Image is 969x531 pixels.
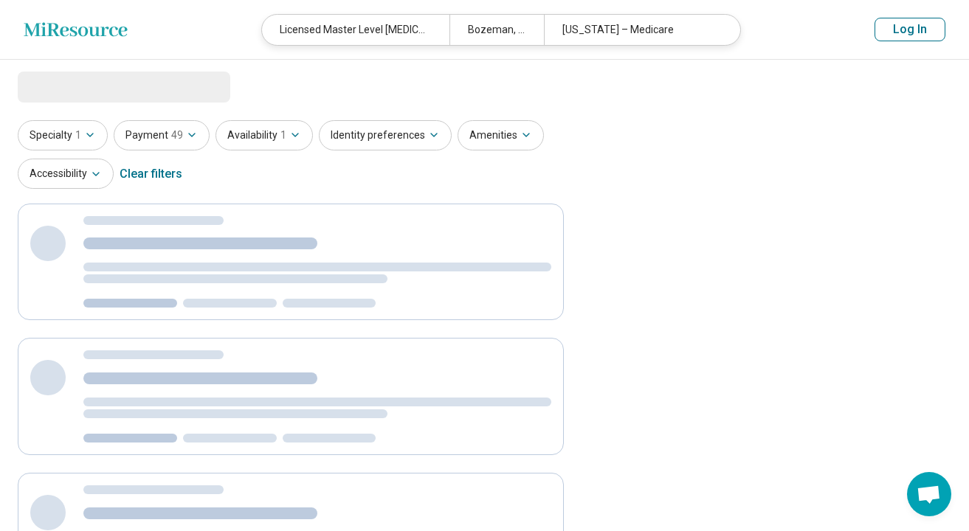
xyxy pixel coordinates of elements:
[449,15,543,45] div: Bozeman, [GEOGRAPHIC_DATA]
[75,128,81,143] span: 1
[18,72,142,101] span: Loading...
[280,128,286,143] span: 1
[319,120,452,150] button: Identity preferences
[875,18,945,41] button: Log In
[458,120,544,150] button: Amenities
[18,159,114,189] button: Accessibility
[114,120,210,150] button: Payment49
[18,120,108,150] button: Specialty1
[120,156,182,192] div: Clear filters
[171,128,183,143] span: 49
[544,15,731,45] div: [US_STATE] – Medicare
[262,15,449,45] div: Licensed Master Level [MEDICAL_DATA] (LMLP)
[907,472,951,516] div: Open chat
[215,120,313,150] button: Availability1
